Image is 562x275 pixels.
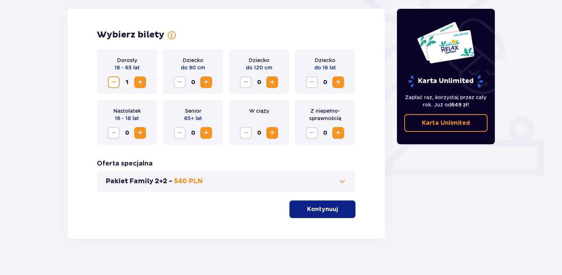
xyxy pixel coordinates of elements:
button: Decrease [174,127,186,139]
p: W ciąży [249,107,269,115]
button: Decrease [240,76,252,88]
p: 16 - 18 lat [115,115,139,122]
button: Increase [266,76,278,88]
a: Karta Unlimited [404,114,488,132]
button: Decrease [306,76,318,88]
button: Increase [200,127,212,139]
span: 649 zł [451,102,468,108]
button: Decrease [174,76,186,88]
p: Karta Unlimited [408,75,484,88]
p: Senior [185,107,201,115]
button: Increase [134,127,146,139]
button: Pakiet Family 2+2 -540 PLN [106,177,347,186]
button: Increase [332,76,344,88]
button: Decrease [108,127,120,139]
p: Nastolatek [113,107,141,115]
p: Dorosły [117,57,137,64]
p: Dziecko [249,57,269,64]
span: 0 [187,127,199,139]
p: Wybierz bilety [97,29,164,40]
span: 1 [121,76,133,88]
button: Increase [134,76,146,88]
p: Kontynuuj [307,205,338,213]
p: Zapłać raz, korzystaj przez cały rok. Już od ! [404,94,488,108]
p: Dziecko [315,57,335,64]
p: 540 PLN [174,177,203,186]
p: Z niepełno­sprawnością [301,107,349,122]
p: do 16 lat [314,64,336,71]
p: Karta Unlimited [422,119,470,127]
span: 0 [319,76,331,88]
p: 65+ lat [184,115,202,122]
span: 0 [121,127,133,139]
button: Increase [332,127,344,139]
span: 0 [253,127,265,139]
p: Dziecko [183,57,203,64]
button: Increase [200,76,212,88]
span: 0 [187,76,199,88]
p: Pakiet Family 2+2 - [106,177,172,186]
button: Kontynuuj [289,200,355,218]
button: Decrease [240,127,252,139]
span: 0 [253,76,265,88]
p: 18 - 65 lat [114,64,140,71]
p: do 120 cm [246,64,272,71]
button: Decrease [306,127,318,139]
button: Increase [266,127,278,139]
p: do 90 cm [181,64,205,71]
p: Oferta specjalna [97,159,153,168]
span: 0 [319,127,331,139]
button: Decrease [108,76,120,88]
